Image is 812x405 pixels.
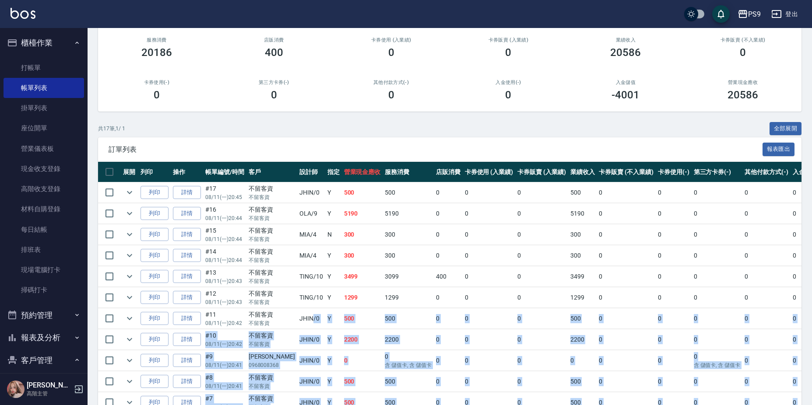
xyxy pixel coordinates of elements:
[597,162,655,182] th: 卡券販賣 (不入業績)
[742,371,791,392] td: 0
[173,291,201,304] a: 詳情
[460,37,556,43] h2: 卡券販賣 (入業績)
[265,46,283,59] h3: 400
[656,329,692,350] td: 0
[597,203,655,224] td: 0
[249,298,295,306] p: 不留客資
[205,298,244,306] p: 08/11 (一) 20:43
[297,245,325,266] td: MIA /4
[297,287,325,308] td: TING /10
[203,329,246,350] td: #10
[4,179,84,199] a: 高階收支登錄
[343,80,439,85] h2: 其他付款方式(-)
[249,340,295,348] p: 不留客資
[656,224,692,245] td: 0
[325,182,342,203] td: Y
[123,207,136,220] button: expand row
[577,37,674,43] h2: 業績收入
[271,89,277,101] h3: 0
[568,350,597,371] td: 0
[4,220,84,240] a: 每日結帳
[249,352,295,361] div: [PERSON_NAME]
[249,193,295,201] p: 不留客資
[515,162,568,182] th: 卡券販賣 (入業績)
[463,182,516,203] td: 0
[692,308,743,329] td: 0
[141,333,169,346] button: 列印
[249,226,295,235] div: 不留客資
[141,46,172,59] h3: 20186
[656,266,692,287] td: 0
[597,245,655,266] td: 0
[4,260,84,280] a: 現場電腦打卡
[325,203,342,224] td: Y
[249,373,295,382] div: 不留客資
[203,245,246,266] td: #14
[154,89,160,101] h3: 0
[325,224,342,245] td: N
[568,266,597,287] td: 3499
[515,224,568,245] td: 0
[249,289,295,298] div: 不留客資
[123,228,136,241] button: expand row
[4,139,84,159] a: 營業儀表板
[342,266,383,287] td: 3499
[297,224,325,245] td: MIA /4
[434,203,463,224] td: 0
[297,308,325,329] td: JHIN /0
[205,340,244,348] p: 08/11 (一) 20:42
[568,224,597,245] td: 300
[597,266,655,287] td: 0
[742,266,791,287] td: 0
[515,371,568,392] td: 0
[123,186,136,199] button: expand row
[4,159,84,179] a: 現金收支登錄
[342,350,383,371] td: 0
[383,350,434,371] td: 0
[568,329,597,350] td: 2200
[656,162,692,182] th: 卡券使用(-)
[515,245,568,266] td: 0
[568,182,597,203] td: 500
[434,329,463,350] td: 0
[728,89,758,101] h3: 20586
[763,145,795,153] a: 報表匯出
[342,224,383,245] td: 300
[742,329,791,350] td: 0
[388,89,394,101] h3: 0
[383,182,434,203] td: 500
[249,214,295,222] p: 不留客資
[568,245,597,266] td: 300
[342,287,383,308] td: 1299
[205,277,244,285] p: 08/11 (一) 20:43
[297,350,325,371] td: JHIN /0
[692,266,743,287] td: 0
[342,182,383,203] td: 500
[123,270,136,283] button: expand row
[692,203,743,224] td: 0
[434,371,463,392] td: 0
[505,89,511,101] h3: 0
[205,319,244,327] p: 08/11 (一) 20:42
[27,390,71,398] p: 高階主管
[297,182,325,203] td: JHIN /0
[249,277,295,285] p: 不留客資
[109,80,205,85] h2: 卡券使用(-)
[742,245,791,266] td: 0
[4,304,84,327] button: 預約管理
[4,199,84,219] a: 材料自購登錄
[173,354,201,367] a: 詳情
[246,162,297,182] th: 客戶
[203,266,246,287] td: #13
[141,291,169,304] button: 列印
[597,371,655,392] td: 0
[173,186,201,199] a: 詳情
[343,37,439,43] h2: 卡券使用 (入業績)
[205,214,244,222] p: 08/11 (一) 20:44
[325,371,342,392] td: Y
[342,162,383,182] th: 營業現金應收
[11,8,35,19] img: Logo
[173,207,201,220] a: 詳情
[171,162,203,182] th: 操作
[742,287,791,308] td: 0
